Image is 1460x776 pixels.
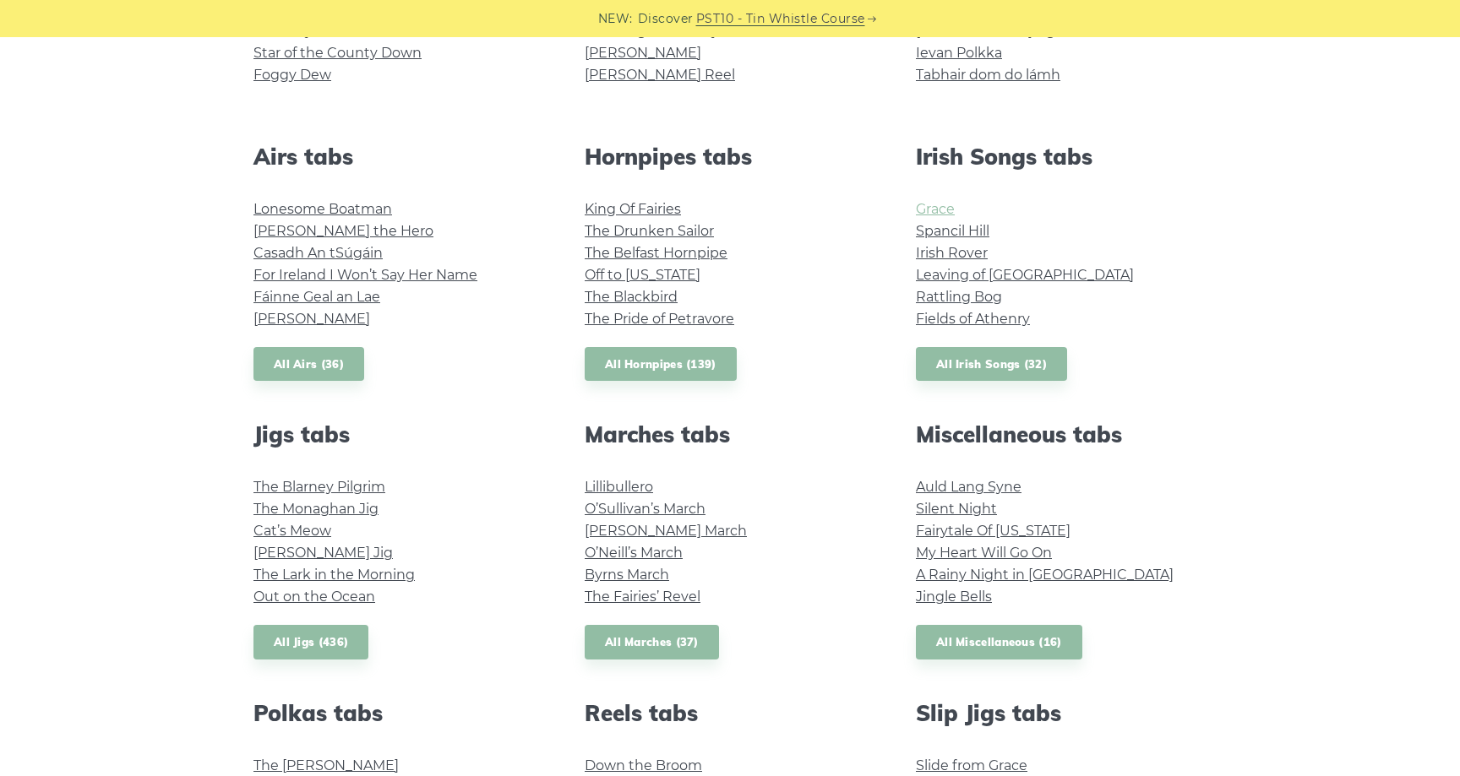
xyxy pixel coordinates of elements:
a: The Fairies’ Revel [585,589,700,605]
a: Silent Night [916,501,997,517]
a: Foggy Dew [253,67,331,83]
a: [PERSON_NAME] Reel [585,67,735,83]
a: All Jigs (436) [253,625,368,659]
a: For Ireland I Won’t Say Her Name [253,267,477,283]
a: O’Sullivan’s March [585,501,705,517]
a: The Drunken Sailor [585,223,714,239]
a: Jingle Bells [916,589,992,605]
a: Fields of Athenry [916,311,1030,327]
a: O’Neill’s March [585,545,683,561]
h2: Miscellaneous tabs [916,421,1207,448]
a: Fáinne Geal an Lae [253,289,380,305]
a: [PERSON_NAME] March [585,523,747,539]
h2: Irish Songs tabs [916,144,1207,170]
a: The Monaghan Jig [253,501,379,517]
a: All Hornpipes (139) [585,347,737,382]
a: Down the Broom [585,757,702,773]
h2: Slip Jigs tabs [916,700,1207,726]
a: The Blarney Pilgrim [253,479,385,495]
a: [PERSON_NAME] Jig [916,23,1055,39]
h2: Airs tabs [253,144,544,170]
a: Irish Rover [916,245,988,261]
a: All Marches (37) [585,625,719,659]
a: Cat’s Meow [253,523,331,539]
a: The [PERSON_NAME] [253,757,399,773]
a: Byrns March [585,567,669,583]
a: A Rainy Night in [GEOGRAPHIC_DATA] [916,567,1174,583]
h2: Jigs tabs [253,421,544,448]
a: Star of the County Down [253,45,422,61]
a: Fairytale Of [US_STATE] [916,523,1070,539]
a: Leaving of [GEOGRAPHIC_DATA] [916,267,1134,283]
a: [PERSON_NAME] Jig [253,545,393,561]
a: Slide from Grace [916,757,1027,773]
a: [PERSON_NAME] [585,45,701,61]
a: The Belfast Hornpipe [585,245,727,261]
h2: Reels tabs [585,700,875,726]
a: King Of Fairies [585,201,681,217]
span: Discover [638,9,694,29]
a: Auld Lang Syne [916,479,1021,495]
a: The Pride of Petravore [585,311,734,327]
a: All Irish Songs (32) [916,347,1067,382]
a: Casadh An tSúgáin [253,245,383,261]
a: Dawning of the Day [585,23,719,39]
a: Lillibullero [585,479,653,495]
h2: Polkas tabs [253,700,544,726]
a: Lonesome Boatman [253,201,392,217]
a: Ievan Polkka [916,45,1002,61]
a: Tabhair dom do lámh [916,67,1060,83]
a: [PERSON_NAME] the Hero [253,223,433,239]
a: Off to [US_STATE] [585,267,700,283]
a: Whiskey in the Jar [253,23,379,39]
a: Spancil Hill [916,223,989,239]
a: [PERSON_NAME] [253,311,370,327]
a: PST10 - Tin Whistle Course [696,9,865,29]
a: The Blackbird [585,289,678,305]
h2: Hornpipes tabs [585,144,875,170]
h2: Marches tabs [585,421,875,448]
a: Rattling Bog [916,289,1002,305]
span: NEW: [598,9,633,29]
a: The Lark in the Morning [253,567,415,583]
a: Grace [916,201,955,217]
a: Out on the Ocean [253,589,375,605]
a: All Airs (36) [253,347,364,382]
a: My Heart Will Go On [916,545,1052,561]
a: All Miscellaneous (16) [916,625,1082,659]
